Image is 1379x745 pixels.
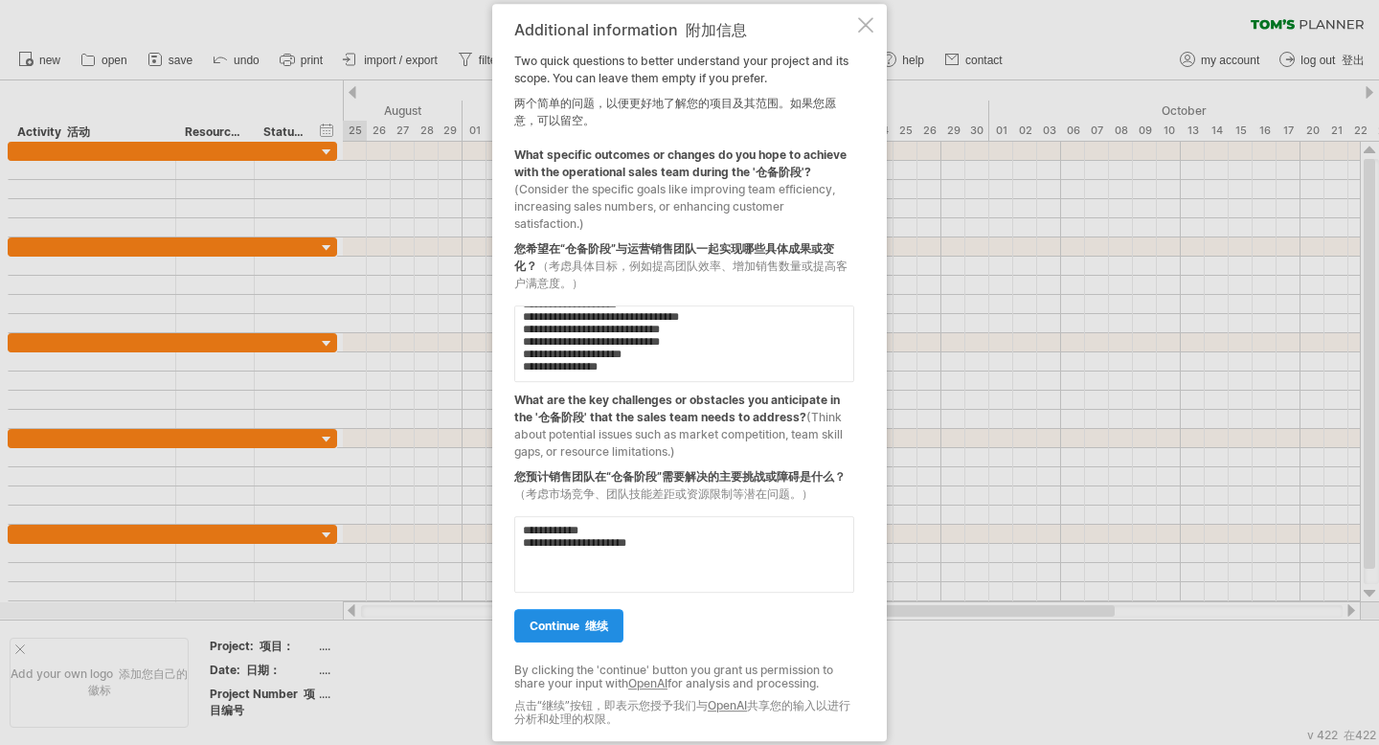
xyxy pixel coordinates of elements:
[530,619,608,633] span: continue
[514,241,848,290] font: 您希望在“仓备阶段”与运营销售团队一起实现哪些具体成果或变化？
[686,20,747,39] font: 附加信息
[514,664,854,734] div: By clicking the 'continue' button you grant us permission to share your input with for analysis a...
[514,486,813,501] span: （考虑市场竞争、团队技能差距或资源限制等潜在问题。）
[514,410,843,459] span: (Think about potential issues such as market competition, team skill gaps, or resource limitations.)
[708,698,747,712] a: OpenAI
[514,182,835,231] span: (Consider the specific goals like improving team efficiency, increasing sales numbers, or enhanci...
[514,259,848,290] span: （考虑具体目标，例如提高团队效率、增加销售数量或提高客户满意度。）
[514,469,846,501] font: 您预计销售团队在“仓备阶段”需要解决的主要挑战或障碍是什么？
[585,619,608,633] font: 继续
[514,698,850,726] font: 点击“继续”按钮，即表示您授予我们与 共享您的输入以进行分析和处理的权限。
[514,21,854,38] div: Additional information
[514,609,623,643] a: continue 继续
[514,382,854,510] div: What are the key challenges or obstacles you anticipate in the '仓备阶段' that the sales team needs t...
[514,96,836,127] font: 两个简单的问题，以便更好地了解您的项目及其范围。如果您愿意，可以留空。
[514,21,854,724] div: Two quick questions to better understand your project and its scope. You can leave them empty if ...
[628,677,667,691] a: OpenAI
[514,137,854,300] div: What specific outcomes or changes do you hope to achieve with the operational sales team during t...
